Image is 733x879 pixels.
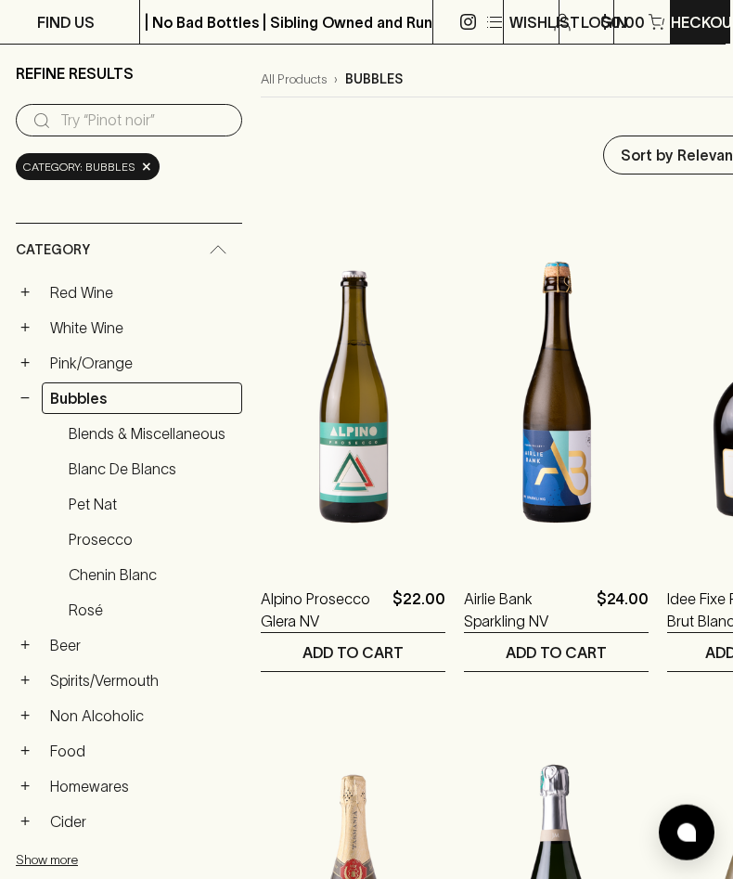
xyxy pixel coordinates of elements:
button: + [16,283,34,302]
button: + [16,636,34,654]
a: All Products [261,70,327,89]
button: ADD TO CART [261,633,445,671]
p: bubbles [345,70,403,89]
button: + [16,318,34,337]
a: Spirits/Vermouth [42,665,242,696]
img: Airlie Bank Sparkling NV [464,235,649,560]
button: Show more [16,841,259,879]
button: + [16,777,34,795]
a: Homewares [42,770,242,802]
button: + [16,354,34,372]
a: Rosé [60,594,242,626]
p: Refine Results [16,62,134,84]
p: ADD TO CART [302,641,404,664]
a: Food [42,735,242,767]
p: $24.00 [597,588,649,632]
div: Category [16,224,242,277]
a: Pet Nat [60,488,242,520]
a: White Wine [42,312,242,343]
a: Chenin Blanc [60,559,242,590]
span: Category [16,239,90,262]
p: $22.00 [392,588,445,632]
p: › [334,70,338,89]
p: $0.00 [600,11,645,33]
img: bubble-icon [677,823,696,842]
a: Blanc de Blancs [60,453,242,485]
a: Alpino Prosecco Glera NV [261,588,385,632]
p: Wishlist [509,11,580,33]
a: Pink/Orange [42,347,242,379]
button: + [16,812,34,831]
img: Alpino Prosecco Glera NV [261,235,445,560]
span: × [141,157,152,176]
span: Category: bubbles [23,158,135,176]
a: Airlie Bank Sparkling NV [464,588,589,632]
p: FIND US [37,11,95,33]
a: Non Alcoholic [42,700,242,731]
button: + [16,671,34,690]
a: Blends & Miscellaneous [60,418,242,449]
a: Bubbles [42,382,242,414]
p: Login [581,11,627,33]
button: − [16,389,34,407]
a: Beer [42,629,242,661]
p: ADD TO CART [506,641,607,664]
a: Cider [42,806,242,837]
button: + [16,742,34,760]
button: + [16,706,34,725]
input: Try “Pinot noir” [60,106,227,136]
a: Prosecco [60,524,242,555]
button: ADD TO CART [464,633,649,671]
a: Red Wine [42,277,242,308]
